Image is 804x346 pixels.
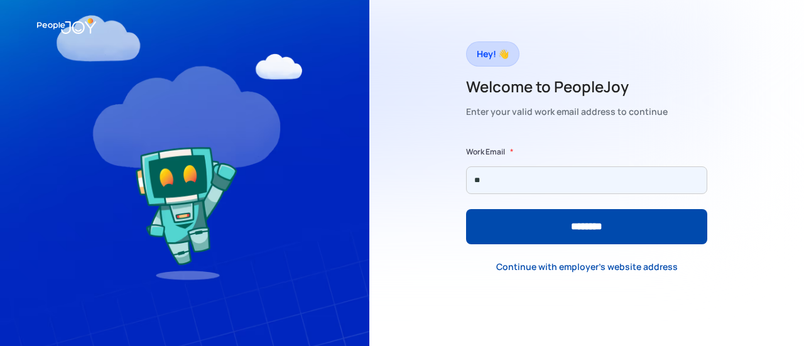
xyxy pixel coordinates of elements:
h2: Welcome to PeopleJoy [466,77,668,97]
div: Hey! 👋 [477,45,509,63]
div: Enter your valid work email address to continue [466,103,668,121]
label: Work Email [466,146,505,158]
div: Continue with employer's website address [496,261,678,273]
a: Continue with employer's website address [486,254,688,279]
form: Form [466,146,707,244]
